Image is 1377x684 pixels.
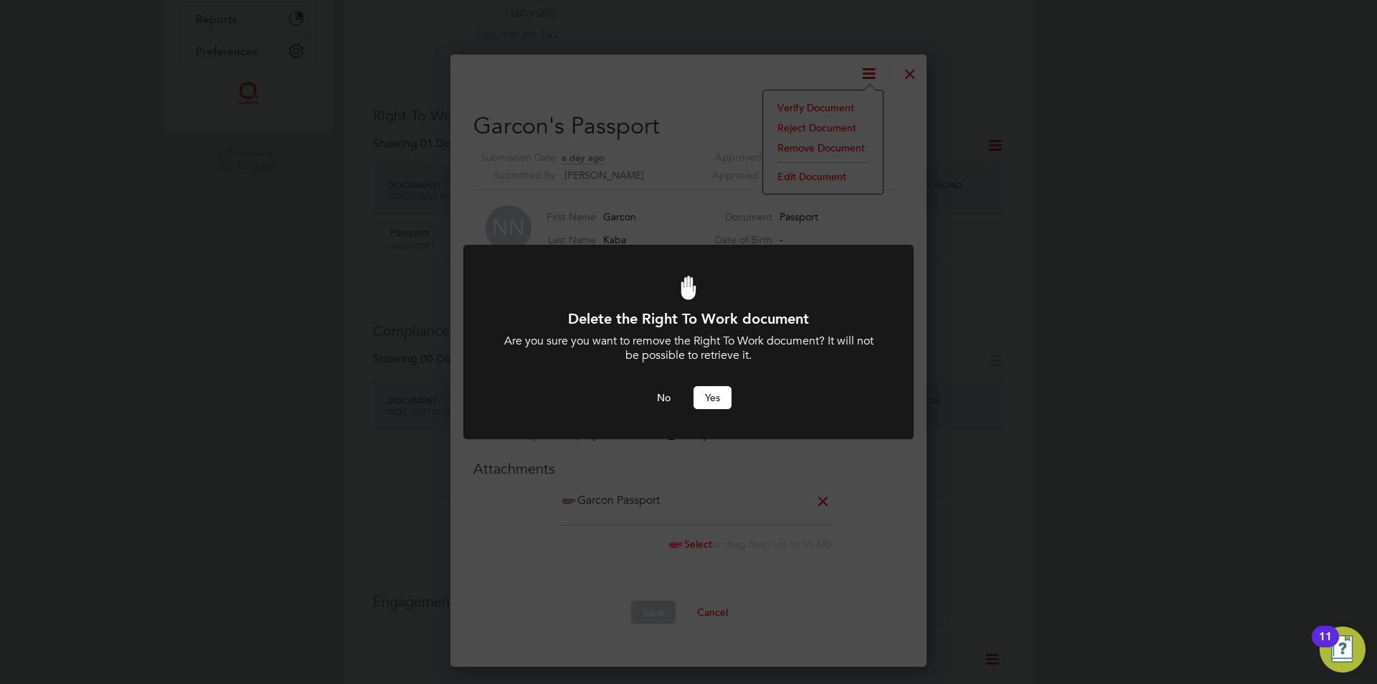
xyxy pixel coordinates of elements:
[694,386,732,409] button: Yes
[1319,637,1332,655] div: 11
[645,386,682,409] button: No
[502,309,875,328] h1: Delete the Right To Work document
[502,334,875,364] div: Are you sure you want to remove the Right To Work document? It will not be possible to retrieve it.
[1320,627,1366,673] button: Open Resource Center, 11 new notifications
